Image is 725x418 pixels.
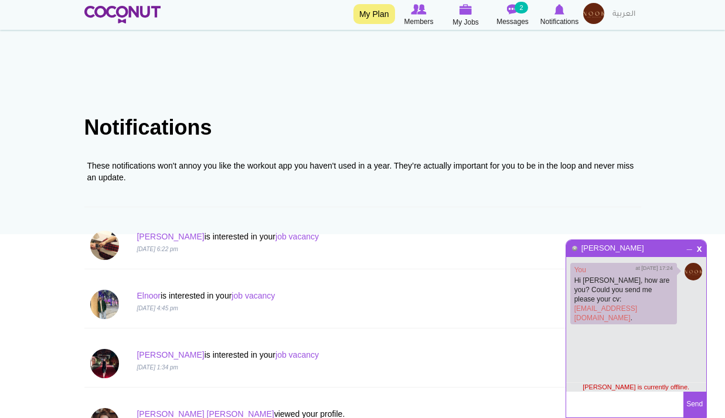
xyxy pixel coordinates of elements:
i: [DATE] 1:34 pm [137,364,178,371]
p: is interested in your [137,290,494,301]
span: Close [695,243,704,252]
span: Messages [496,16,529,28]
a: Notifications Notifications [536,3,583,28]
i: [DATE] 6:22 pm [137,246,178,252]
a: العربية [607,3,641,26]
button: Send [683,392,706,417]
a: [PERSON_NAME] [581,244,645,252]
a: Messages Messages 2 [489,3,536,28]
p: Hi [PERSON_NAME], how are you? Could you send me please your cv: . [574,276,673,323]
span: My Jobs [452,16,479,28]
a: [PERSON_NAME] [137,350,204,359]
a: My Jobs My Jobs [443,3,489,28]
img: Home [84,6,161,23]
small: 2 [515,2,527,13]
span: Notifications [540,16,578,28]
img: My Jobs [459,4,472,15]
div: [PERSON_NAME] is currently offline. [566,382,706,392]
a: You [574,266,586,274]
p: is interested in your [137,349,494,361]
span: Minimize [685,242,695,249]
img: Notifications [554,4,564,15]
p: is interested in your [137,231,494,242]
a: My Plan [353,4,395,24]
a: job vacancy [275,232,319,241]
a: Browse Members Members [396,3,443,28]
img: Messages [507,4,519,15]
a: [EMAIL_ADDRESS][DOMAIN_NAME] [574,304,637,322]
span: at [DATE] 17:24 [635,265,672,272]
a: job vacancy [275,350,319,359]
h1: Notifications [84,116,641,139]
img: Untitled_35.png [685,263,702,280]
div: These notifications won't annoy you like the workout app you haven't used in a year. They’re actu... [87,160,638,183]
a: [PERSON_NAME] [137,232,204,241]
img: Browse Members [411,4,426,15]
span: Members [404,16,433,28]
a: job vacancy [232,291,275,300]
a: Elnoor [137,291,160,300]
i: [DATE] 4:45 pm [137,305,178,311]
